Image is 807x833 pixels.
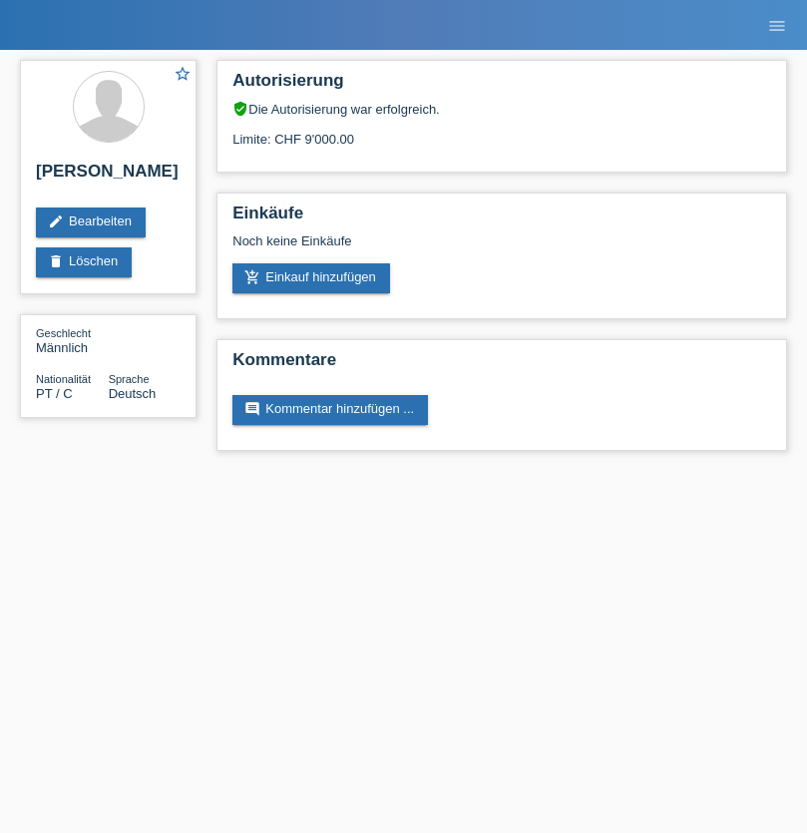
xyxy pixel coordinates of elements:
[48,213,64,229] i: edit
[109,373,150,385] span: Sprache
[174,65,192,86] a: star_border
[36,373,91,385] span: Nationalität
[232,263,390,293] a: add_shopping_cartEinkauf hinzufügen
[232,101,771,117] div: Die Autorisierung war erfolgreich.
[244,269,260,285] i: add_shopping_cart
[232,204,771,233] h2: Einkäufe
[232,233,771,263] div: Noch keine Einkäufe
[48,253,64,269] i: delete
[232,350,771,380] h2: Kommentare
[36,327,91,339] span: Geschlecht
[244,401,260,417] i: comment
[232,71,771,101] h2: Autorisierung
[757,19,797,31] a: menu
[36,386,73,401] span: Portugal / C / 19.05.1968
[36,208,146,237] a: editBearbeiten
[767,16,787,36] i: menu
[36,162,181,192] h2: [PERSON_NAME]
[232,101,248,117] i: verified_user
[174,65,192,83] i: star_border
[232,117,771,147] div: Limite: CHF 9'000.00
[232,395,428,425] a: commentKommentar hinzufügen ...
[36,325,109,355] div: Männlich
[36,247,132,277] a: deleteLöschen
[109,386,157,401] span: Deutsch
